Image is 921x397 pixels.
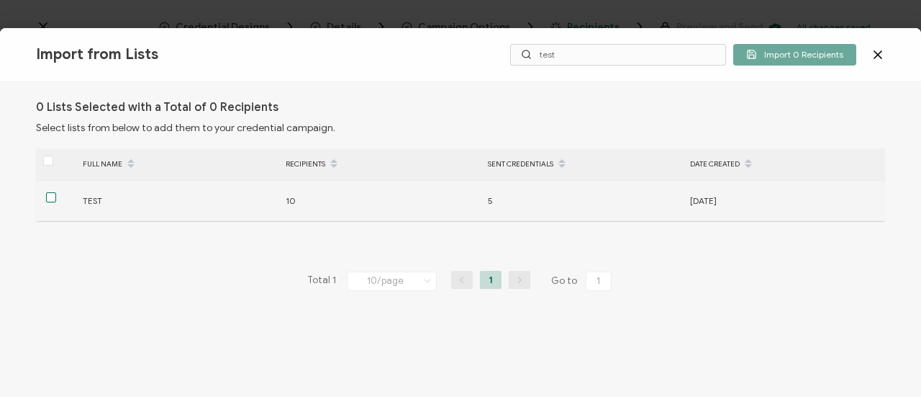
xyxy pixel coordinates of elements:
[510,44,726,66] input: Search
[849,328,921,397] iframe: Chat Widget
[307,271,336,291] span: Total 1
[733,44,856,66] button: Import 0 Recipients
[347,272,437,291] input: Select
[481,192,683,209] div: 5
[76,152,278,177] div: FULL NAME
[480,271,502,289] li: 1
[481,152,683,177] div: SENT CREDENTIALS
[683,192,885,209] div: [DATE]
[551,271,614,291] span: Go to
[36,122,335,134] span: Select lists from below to add them to your credential campaign.
[36,100,278,115] h1: 0 Lists Selected with a Total of 0 Recipients
[278,192,481,209] div: 10
[683,152,885,177] div: DATE CREATED
[36,45,158,63] span: Import from Lists
[76,192,278,209] div: TEST
[278,152,481,177] div: RECIPIENTS
[746,49,843,60] span: Import 0 Recipients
